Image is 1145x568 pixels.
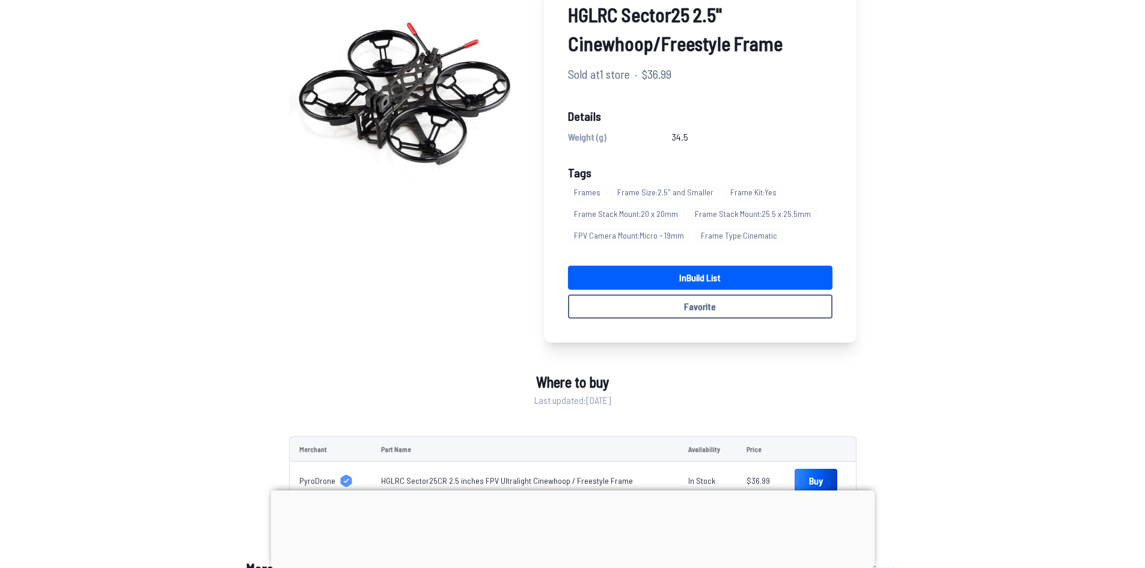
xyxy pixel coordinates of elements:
[568,230,690,242] span: FPV Camera Mount : Micro - 19mm
[568,186,606,198] span: Frames
[679,436,736,462] td: Availability
[568,130,606,144] span: Weight (g)
[568,225,695,246] a: FPV Camera Mount:Micro - 19mm
[568,266,832,290] a: InBuild List
[534,393,611,408] span: Last updated: [DATE]
[724,186,783,198] span: Frame Kit : Yes
[568,295,832,319] button: Favorite
[737,462,786,501] td: $36.99
[611,186,719,198] span: Frame Size : 2.5" and Smaller
[695,225,788,246] a: Frame Type:Cinematic
[689,208,817,220] span: Frame Stack Mount : 25.5 x 25.5mm
[689,203,822,225] a: Frame Stack Mount:25.5 x 25.5mm
[381,475,633,486] a: HGLRC Sector25CR 2.5 inches FPV Ultralight Cinewhoop / Freestyle Frame
[568,107,832,125] span: Details
[795,469,837,493] a: Buy
[611,182,724,203] a: Frame Size:2.5" and Smaller
[679,462,736,501] td: In Stock
[568,203,689,225] a: Frame Stack Mount:20 x 20mm
[270,490,875,565] iframe: Advertisement
[642,65,671,83] span: $36.99
[635,65,637,83] span: ·
[299,475,335,487] span: PyroDrone
[289,436,371,462] td: Merchant
[536,371,609,393] span: Where to buy
[737,436,786,462] td: Price
[371,436,679,462] td: Part Name
[695,230,783,242] span: Frame Type : Cinematic
[672,130,688,144] span: 34.5
[568,182,611,203] a: Frames
[299,475,362,487] a: PyroDrone
[568,165,591,180] span: Tags
[568,65,630,83] span: Sold at 1 store
[724,182,787,203] a: Frame Kit:Yes
[568,208,684,220] span: Frame Stack Mount : 20 x 20mm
